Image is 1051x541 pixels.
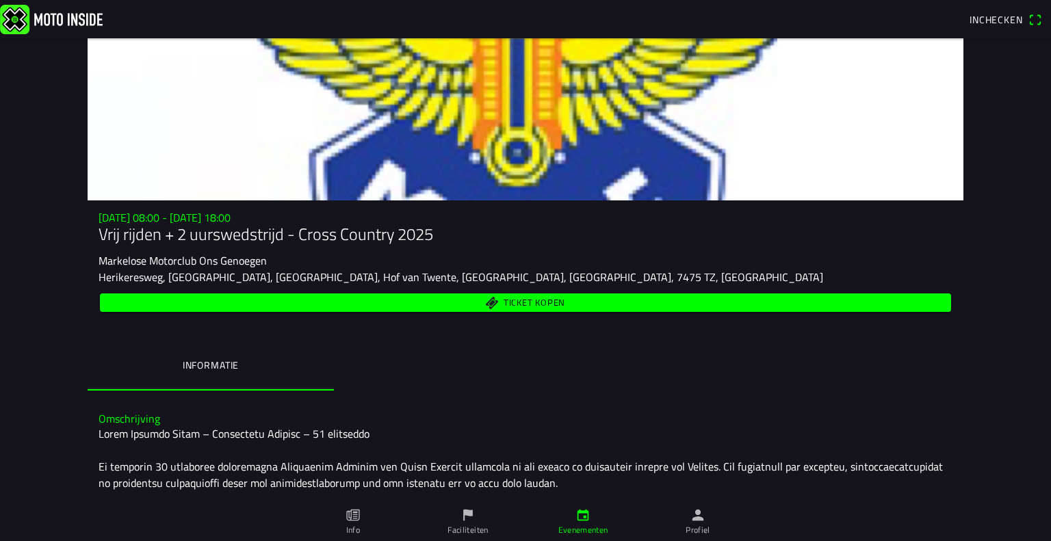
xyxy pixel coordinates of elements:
h3: Omschrijving [99,412,952,425]
ion-icon: person [690,507,705,523]
ion-text: Herikeresweg, [GEOGRAPHIC_DATA], [GEOGRAPHIC_DATA], Hof van Twente, [GEOGRAPHIC_DATA], [GEOGRAPHI... [99,269,823,285]
ion-icon: paper [346,507,361,523]
span: Ticket kopen [504,298,565,307]
ion-label: Profiel [686,524,710,536]
h1: Vrij rijden + 2 uurswedstrijd - Cross Country 2025 [99,224,952,244]
ion-label: Evenementen [558,524,608,536]
ion-text: Markelose Motorclub Ons Genoegen [99,252,267,269]
a: Incheckenqr scanner [963,8,1048,31]
ion-label: Faciliteiten [447,524,488,536]
ion-label: Info [346,524,360,536]
h3: [DATE] 08:00 - [DATE] 18:00 [99,211,952,224]
ion-icon: calendar [575,507,591,523]
ion-icon: flag [460,507,476,523]
ion-label: Informatie [183,358,239,373]
span: Inchecken [970,12,1023,27]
